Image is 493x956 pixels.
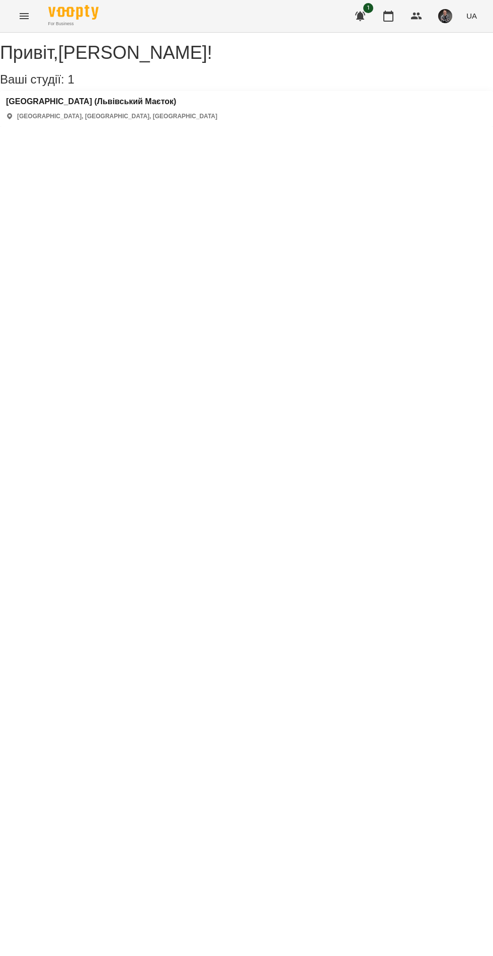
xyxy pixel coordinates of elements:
[438,9,452,23] img: 9774cdb94cd07e2c046c34ee188bda8a.png
[17,112,217,121] p: [GEOGRAPHIC_DATA], [GEOGRAPHIC_DATA], [GEOGRAPHIC_DATA]
[6,97,217,106] a: [GEOGRAPHIC_DATA] (Львівський Маєток)
[363,3,373,13] span: 1
[67,72,74,86] span: 1
[48,5,99,20] img: Voopty Logo
[48,21,99,27] span: For Business
[12,4,36,28] button: Menu
[466,11,477,21] span: UA
[462,7,481,25] button: UA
